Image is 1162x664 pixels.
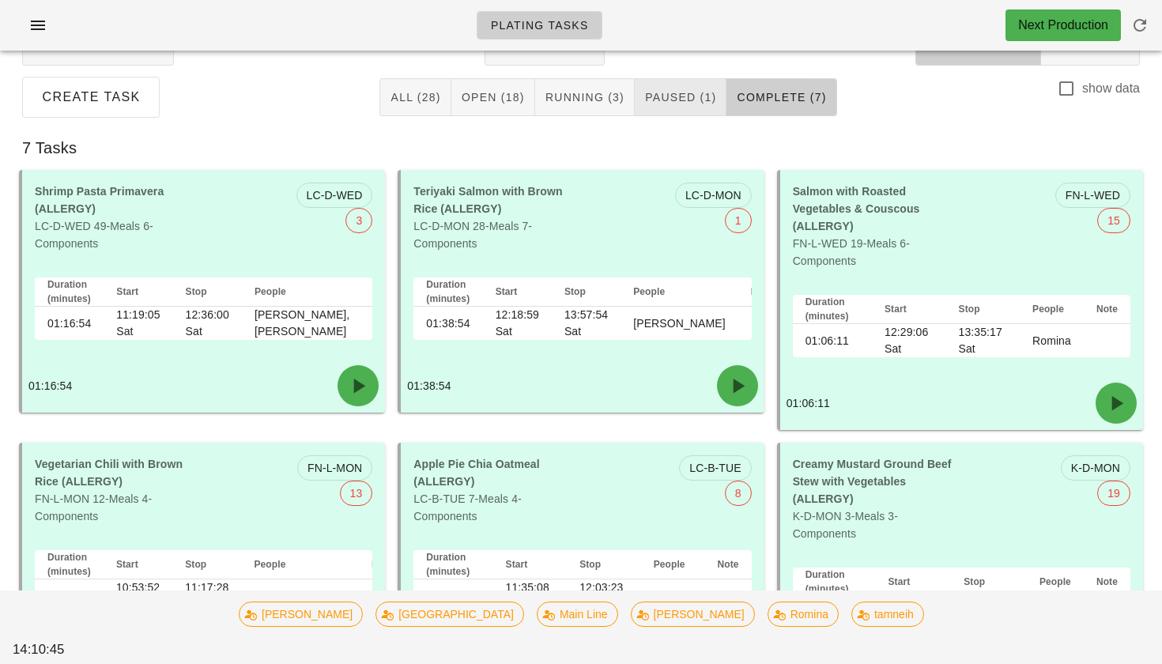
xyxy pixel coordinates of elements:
[726,78,836,116] button: Complete (7)
[35,458,183,488] b: Vegetarian Chili with Brown Rice (ALLERGY)
[104,307,172,340] td: 11:19:05 Sat
[25,173,204,262] div: LC-D-WED 49-Meals 6-Components
[390,91,440,104] span: All (28)
[1084,295,1130,324] th: Note
[35,579,104,613] td: 23:35
[307,456,362,480] span: FN-L-MON
[1020,295,1084,324] th: People
[735,209,741,232] span: 1
[173,307,242,340] td: 12:36:00 Sat
[413,277,482,307] th: Duration (minutes)
[307,183,363,207] span: LC-D-WED
[35,550,104,579] th: Duration (minutes)
[1018,16,1108,35] div: Next Production
[644,91,716,104] span: Paused (1)
[777,602,828,626] span: Romina
[35,277,104,307] th: Duration (minutes)
[172,579,241,613] td: 11:17:28 Sat
[104,579,172,613] td: 10:53:52 Sat
[641,550,705,579] th: People
[793,568,876,597] th: Duration (minutes)
[946,324,1021,357] td: 13:35:17 Sat
[862,602,914,626] span: tamneih
[1020,324,1084,357] td: Romina
[1071,456,1120,480] span: K-D-MON
[461,91,525,104] span: Open (18)
[173,277,242,307] th: Stop
[35,307,104,340] td: 01:16:54
[401,359,764,413] div: 01:38:54
[621,307,738,340] td: [PERSON_NAME]
[946,295,1021,324] th: Stop
[477,11,602,40] a: Plating Tasks
[241,579,358,613] td: [PERSON_NAME]
[783,446,962,552] div: K-D-MON 3-Meals 3-Components
[736,91,826,104] span: Complete (7)
[793,185,920,232] b: Salmon with Roasted Vegetables & Couscous (ALLERGY)
[1066,183,1120,207] span: FN-L-WED
[641,579,705,613] td: Romina
[546,602,607,626] span: Main Line
[552,307,621,340] td: 13:57:54 Sat
[413,458,539,488] b: Apple Pie Chia Oatmeal (ALLERGY)
[640,602,744,626] span: [PERSON_NAME]
[241,550,358,579] th: People
[493,550,568,579] th: Start
[689,456,741,480] span: LC-B-TUE
[404,446,583,534] div: LC-B-TUE 7-Meals 4-Components
[1107,481,1120,505] span: 19
[386,602,514,626] span: [GEOGRAPHIC_DATA]
[780,376,1143,430] div: 01:06:11
[9,123,1153,173] div: 7 Tasks
[22,77,160,118] button: Create Task
[872,324,946,357] td: 12:29:06 Sat
[41,90,141,104] span: Create Task
[493,579,568,613] td: 11:35:08 Sat
[705,550,752,579] th: Note
[793,458,952,505] b: Creamy Mustard Ground Beef Stew with Vegetables (ALLERGY)
[356,209,362,232] span: 3
[104,550,172,579] th: Start
[242,277,362,307] th: People
[350,481,363,505] span: 13
[413,550,492,579] th: Duration (minutes)
[1027,568,1084,597] th: People
[483,277,552,307] th: Start
[951,568,1027,597] th: Stop
[9,636,105,662] div: 14:10:45
[25,446,204,534] div: FN-L-MON 12-Meals 4-Components
[242,307,362,340] td: [PERSON_NAME],[PERSON_NAME]
[793,295,872,324] th: Duration (minutes)
[738,277,785,307] th: Note
[545,91,624,104] span: Running (3)
[783,173,962,279] div: FN-L-WED 19-Meals 6-Components
[451,78,535,116] button: Open (18)
[249,602,353,626] span: [PERSON_NAME]
[685,183,741,207] span: LC-D-MON
[735,481,741,505] span: 8
[413,185,562,215] b: Teriyaki Salmon with Brown Rice (ALLERGY)
[104,277,172,307] th: Start
[1107,209,1120,232] span: 15
[35,185,164,215] b: Shrimp Pasta Primavera (ALLERGY)
[490,19,589,32] span: Plating Tasks
[172,550,241,579] th: Stop
[875,568,951,597] th: Start
[404,173,583,262] div: LC-D-MON 28-Meals 7-Components
[22,359,385,413] div: 01:16:54
[552,277,621,307] th: Stop
[793,324,872,357] td: 01:06:11
[413,579,492,613] td: 28:14
[362,277,409,307] th: Note
[379,78,451,116] button: All (28)
[621,277,738,307] th: People
[567,579,641,613] td: 12:03:23 Sat
[1082,81,1140,96] label: show data
[1084,568,1130,597] th: Note
[483,307,552,340] td: 12:18:59 Sat
[872,295,946,324] th: Start
[359,550,406,579] th: Note
[535,78,635,116] button: Running (3)
[635,78,726,116] button: Paused (1)
[567,550,641,579] th: Stop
